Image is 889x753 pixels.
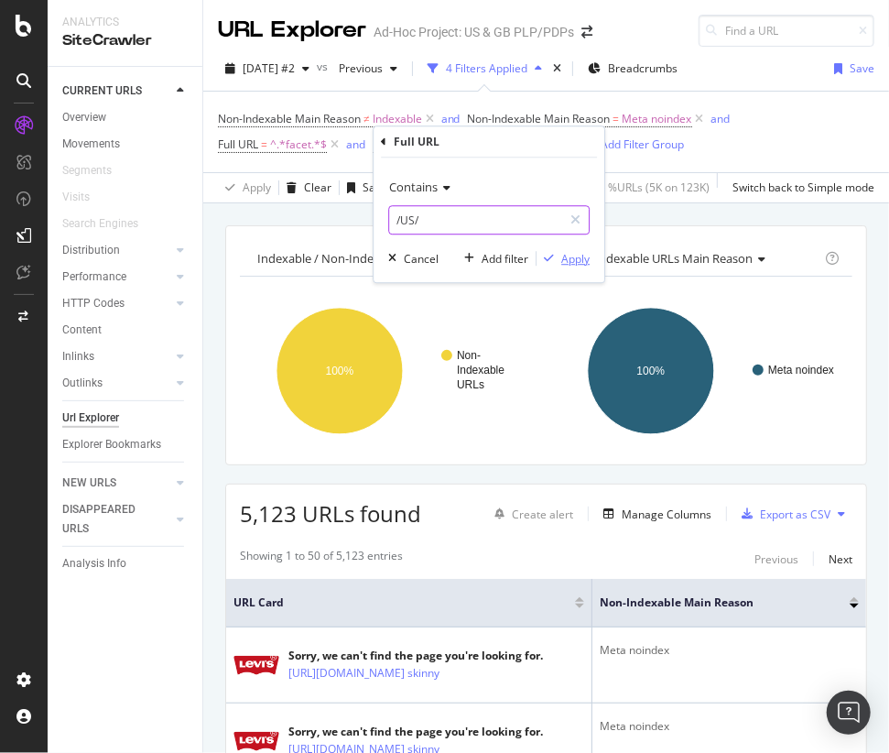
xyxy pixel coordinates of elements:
a: Movements [62,135,190,154]
button: and [346,136,365,153]
a: HTTP Codes [62,294,171,313]
text: URLs [457,378,484,391]
a: Inlinks [62,347,171,366]
div: Inlinks [62,347,94,366]
div: Add filter [482,251,528,267]
span: Breadcrumbs [608,60,678,76]
span: Contains [389,179,438,195]
div: Visits [62,188,90,207]
div: Switch back to Simple mode [732,180,874,195]
div: Next [829,551,852,567]
button: Breadcrumbs [580,54,685,83]
span: Indexable / Non-Indexable URLs distribution [257,250,501,267]
div: Save [363,180,387,195]
div: Previous [754,551,798,567]
div: Create alert [512,507,573,522]
div: Segments [62,161,112,180]
span: 5,123 URLs found [240,498,421,529]
span: Non-Indexable Main Reason [218,111,361,126]
svg: A chart. [551,291,853,451]
button: Add filter [457,249,528,267]
div: times [549,60,565,78]
div: CURRENT URLS [62,82,142,101]
div: Analysis Info [62,554,126,573]
div: Apply [561,251,590,267]
button: Export as CSV [734,499,830,529]
img: main image [233,732,279,751]
div: Full URL [394,134,439,149]
button: Save [340,173,387,202]
img: main image [233,656,279,675]
button: and [711,110,731,127]
button: Apply [218,173,271,202]
div: Overview [62,108,106,127]
text: Indexable [457,364,504,376]
a: Outlinks [62,374,171,393]
div: Ad-Hoc Project: US & GB PLP/PDPs [374,23,574,41]
div: URL Explorer [218,15,366,46]
button: Save [827,54,874,83]
text: Meta noindex [768,364,834,376]
button: Manage Columns [596,503,711,525]
span: ^.*facet.*$ [270,132,327,158]
span: URL Card [233,595,570,611]
text: Non- [457,349,481,362]
div: Content [62,321,102,340]
div: and [711,111,731,126]
text: 100% [636,365,665,377]
div: Cancel [404,251,439,267]
div: 4.16 % URLs ( 5K on 123K ) [583,180,710,195]
text: 100% [326,365,354,377]
div: Analytics [62,15,188,30]
a: Segments [62,161,130,180]
div: Open Intercom Messenger [827,691,871,735]
a: Visits [62,188,108,207]
span: Non-Indexable URLs Main Reason [569,250,753,267]
span: Non-Indexable Main Reason [600,595,822,611]
h4: Non-Indexable URLs Main Reason [565,244,822,273]
button: Add Filter Group [576,134,684,156]
div: Manage Columns [622,507,711,522]
div: Distribution [62,241,120,260]
h4: Indexable / Non-Indexable URLs Distribution [254,244,528,273]
button: Previous [331,54,405,83]
div: NEW URLS [62,474,116,493]
a: Performance [62,267,171,287]
div: A chart. [240,291,542,451]
span: 2025 Oct. 1st #2 [243,60,295,76]
a: Overview [62,108,190,127]
span: ≠ [363,111,370,126]
a: Url Explorer [62,409,190,428]
button: [DATE] #2 [218,54,317,83]
div: and [346,136,365,152]
div: arrow-right-arrow-left [581,26,592,38]
div: SiteCrawler [62,30,188,51]
div: Clear [304,180,331,195]
div: Search Engines [62,214,138,234]
div: and [441,111,461,126]
div: HTTP Codes [62,294,125,313]
span: vs [317,59,331,74]
div: Url Explorer [62,409,119,428]
span: Previous [331,60,383,76]
div: Sorry, we can't find the page you're looking for. [288,724,543,740]
span: Indexable [373,106,422,132]
a: NEW URLS [62,474,171,493]
button: and [441,110,461,127]
span: Non-Indexable Main Reason [468,111,611,126]
div: Explorer Bookmarks [62,435,161,454]
input: Find a URL [699,15,874,47]
div: Outlinks [62,374,103,393]
a: Search Engines [62,214,157,234]
a: Explorer Bookmarks [62,435,190,454]
div: Movements [62,135,120,154]
div: DISAPPEARED URLS [62,500,155,539]
div: Export as CSV [760,507,830,522]
button: Cancel [381,249,439,267]
button: Previous [754,548,798,570]
button: 4 Filters Applied [420,54,549,83]
div: Sorry, we can't find the page you're looking for. [288,648,543,664]
button: Clear [279,173,331,202]
div: Performance [62,267,126,287]
span: = [613,111,620,126]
